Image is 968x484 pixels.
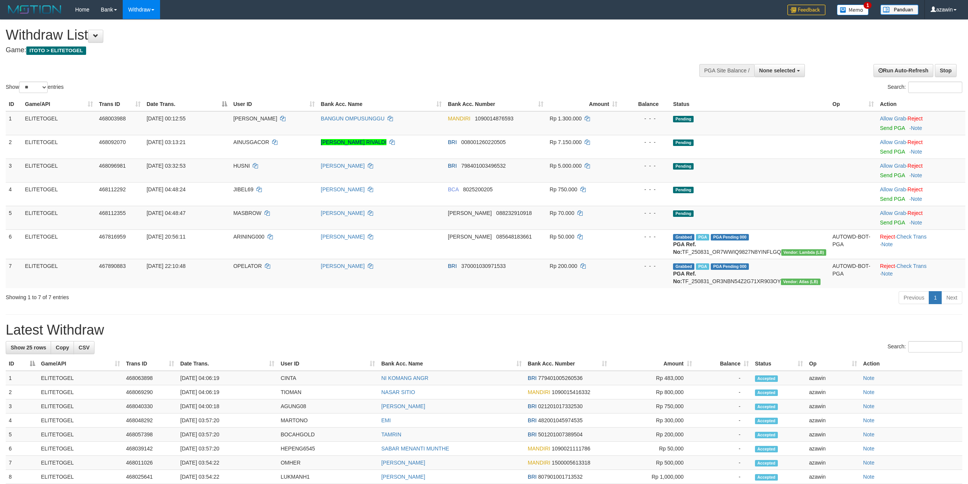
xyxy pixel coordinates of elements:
[22,182,96,206] td: ELITETOGEL
[233,234,264,240] span: ARINING000
[123,357,177,371] th: Trans ID: activate to sort column ascending
[381,431,401,438] a: TAMRIN
[755,404,778,410] span: Accepted
[99,234,126,240] span: 467816959
[550,115,582,122] span: Rp 1.300.000
[99,210,126,216] span: 468112355
[610,442,695,456] td: Rp 50,000
[880,220,905,226] a: Send PGA
[699,64,754,77] div: PGA Site Balance /
[277,371,378,385] td: CINTA
[448,139,457,145] span: BRI
[755,460,778,466] span: Accepted
[38,428,123,442] td: ELITETOGEL
[877,159,965,182] td: ·
[911,196,922,202] a: Note
[550,139,582,145] span: Rp 7.150.000
[233,186,253,192] span: JIBEL69
[230,97,318,111] th: User ID: activate to sort column ascending
[806,456,860,470] td: azawin
[99,263,126,269] span: 467890883
[6,341,51,354] a: Show 25 rows
[880,115,906,122] a: Allow Grab
[538,375,583,381] span: Copy 779401005260536 to clipboard
[711,263,749,270] span: PGA Pending
[233,210,261,216] span: MASBROW
[496,234,532,240] span: Copy 085648183661 to clipboard
[51,341,74,354] a: Copy
[877,206,965,229] td: ·
[908,82,962,93] input: Search:
[670,97,829,111] th: Status
[880,149,905,155] a: Send PGA
[99,139,126,145] span: 468092070
[147,186,186,192] span: [DATE] 04:48:24
[863,403,875,409] a: Note
[22,206,96,229] td: ELITETOGEL
[873,64,933,77] a: Run Auto-Refresh
[6,399,38,413] td: 3
[321,139,386,145] a: [PERSON_NAME] RIVALDI
[863,460,875,466] a: Note
[610,470,695,484] td: Rp 1,000,000
[19,82,48,93] select: Showentries
[6,206,22,229] td: 5
[177,399,277,413] td: [DATE] 04:00:18
[528,375,537,381] span: BRI
[899,291,929,304] a: Previous
[22,135,96,159] td: ELITETOGEL
[321,234,365,240] a: [PERSON_NAME]
[863,474,875,480] a: Note
[877,135,965,159] td: ·
[806,428,860,442] td: azawin
[806,442,860,456] td: azawin
[277,470,378,484] td: LUKMANH1
[695,428,752,442] td: -
[123,385,177,399] td: 468069290
[38,385,123,399] td: ELITETOGEL
[880,125,905,131] a: Send PGA
[6,82,64,93] label: Show entries
[123,371,177,385] td: 468063898
[147,139,186,145] span: [DATE] 03:13:21
[806,385,860,399] td: azawin
[863,431,875,438] a: Note
[673,234,694,240] span: Grabbed
[277,357,378,371] th: User ID: activate to sort column ascending
[538,417,583,423] span: Copy 482001045974535 to clipboard
[318,97,445,111] th: Bank Acc. Name: activate to sort column ascending
[880,115,907,122] span: ·
[623,115,667,122] div: - - -
[673,271,696,284] b: PGA Ref. No:
[378,357,524,371] th: Bank Acc. Name: activate to sort column ascending
[877,111,965,135] td: ·
[538,403,583,409] span: Copy 021201017332530 to clipboard
[448,263,457,269] span: BRI
[623,186,667,193] div: - - -
[755,375,778,382] span: Accepted
[610,357,695,371] th: Amount: activate to sort column ascending
[99,163,126,169] span: 468096981
[528,446,550,452] span: MANDIRI
[6,4,64,15] img: MOTION_logo.png
[38,357,123,371] th: Game/API: activate to sort column ascending
[381,389,415,395] a: NASAR SITIO
[6,111,22,135] td: 1
[448,234,492,240] span: [PERSON_NAME]
[755,418,778,424] span: Accepted
[38,442,123,456] td: ELITETOGEL
[22,159,96,182] td: ELITETOGEL
[695,456,752,470] td: -
[233,263,262,269] span: OPELATOR
[123,470,177,484] td: 468025641
[448,163,457,169] span: BRI
[147,234,186,240] span: [DATE] 20:56:11
[670,229,829,259] td: TF_250831_OR7WWIQ9827N8YINFLGQ
[538,431,583,438] span: Copy 501201007389504 to clipboard
[623,262,667,270] div: - - -
[144,97,230,111] th: Date Trans.: activate to sort column descending
[381,403,425,409] a: [PERSON_NAME]
[911,172,922,178] a: Note
[754,64,805,77] button: None selected
[22,259,96,288] td: ELITETOGEL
